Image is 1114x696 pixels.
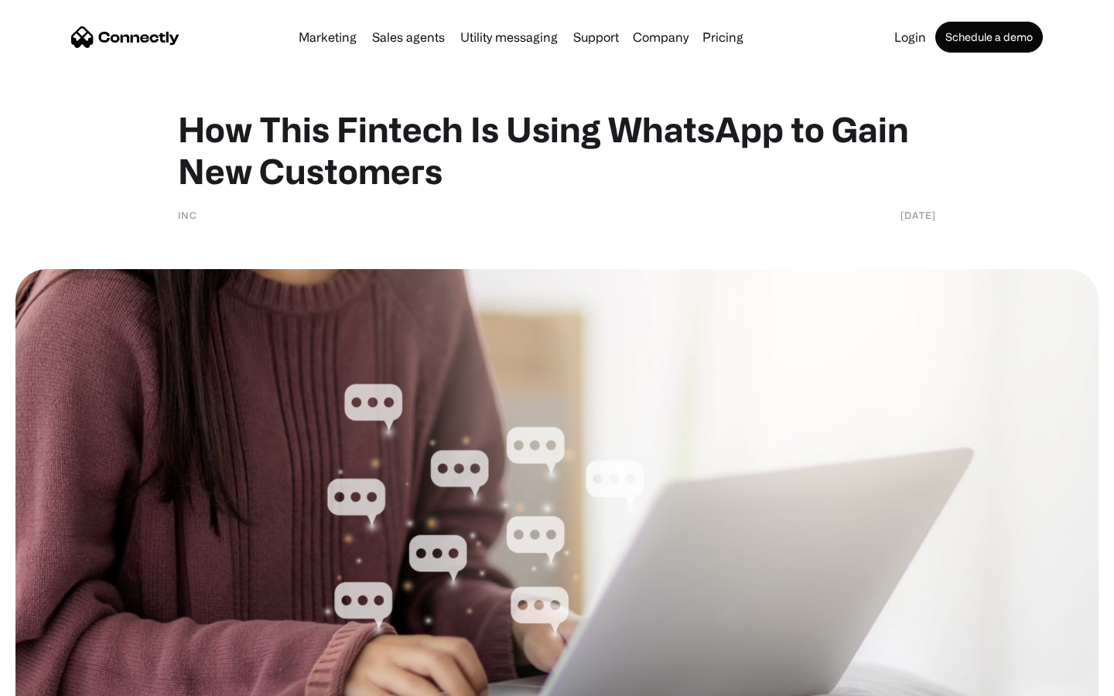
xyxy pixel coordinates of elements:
[900,207,936,223] div: [DATE]
[178,108,936,192] h1: How This Fintech Is Using WhatsApp to Gain New Customers
[15,669,93,691] aside: Language selected: English
[888,31,932,43] a: Login
[454,31,564,43] a: Utility messaging
[292,31,363,43] a: Marketing
[696,31,750,43] a: Pricing
[567,31,625,43] a: Support
[178,207,197,223] div: INC
[71,26,179,49] a: home
[628,26,693,48] div: Company
[633,26,689,48] div: Company
[935,22,1043,53] a: Schedule a demo
[31,669,93,691] ul: Language list
[366,31,451,43] a: Sales agents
